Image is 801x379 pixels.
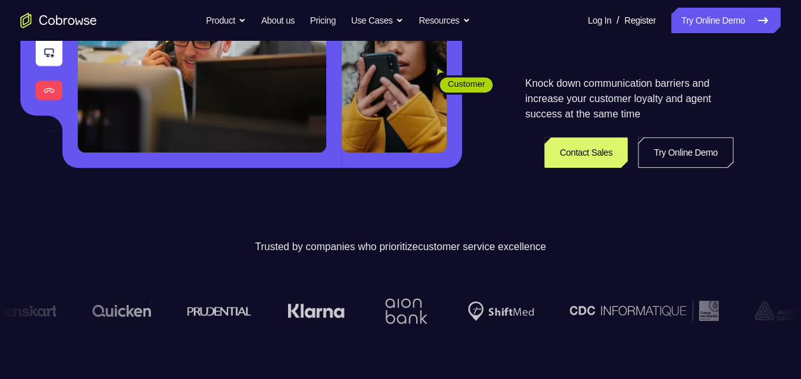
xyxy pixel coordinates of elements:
[310,8,335,33] a: Pricing
[380,285,432,337] img: Aion Bank
[624,8,656,33] a: Register
[287,303,345,318] img: Klarna
[544,137,628,168] a: Contact Sales
[525,76,733,122] p: Knock down communication barriers and increase your customer loyalty and agent success at the sam...
[187,306,252,316] img: prudential
[468,301,534,321] img: Shiftmed
[206,8,246,33] button: Product
[261,8,294,33] a: About us
[418,241,546,252] span: customer service excellence
[570,301,719,320] img: CDC Informatique
[419,8,470,33] button: Resources
[351,8,403,33] button: Use Cases
[20,13,97,28] a: Go to the home page
[616,13,619,28] span: /
[588,8,611,33] a: Log In
[342,1,447,152] img: A customer holding their phone
[671,8,781,33] a: Try Online Demo
[638,137,733,168] a: Try Online Demo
